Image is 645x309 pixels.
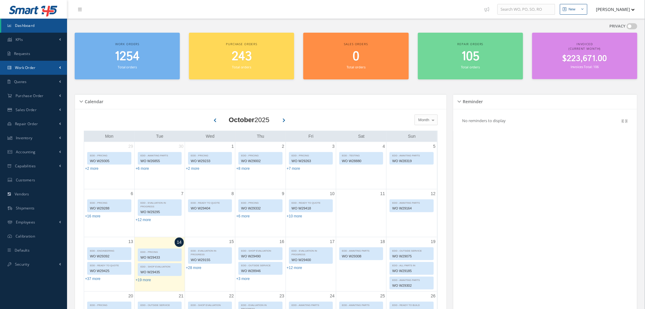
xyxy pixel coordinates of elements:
td: October 17, 2025 [286,237,336,292]
div: EDD - SHOP EVALUATION [188,302,232,307]
a: October 20, 2025 [127,292,134,300]
a: October 3, 2025 [331,142,336,151]
button: New [560,4,587,15]
div: EDD - AWAITING PARTS [340,302,383,307]
a: October 5, 2025 [432,142,437,151]
div: WO W28319 [390,158,433,165]
a: Show 37 more events [85,277,101,281]
a: Show 10 more events [287,214,302,218]
span: Repair Order [15,121,38,126]
small: Total orders [461,65,480,69]
div: EDD - AWAITING PARTS [289,302,333,307]
td: October 5, 2025 [387,142,437,189]
small: Total orders [118,65,137,69]
span: 105 [461,48,479,65]
div: EDD - PRICING [188,152,232,158]
div: WO W29435 [138,269,181,276]
a: Monday [104,133,115,140]
span: Purchase Order [16,93,44,98]
div: WO W29302 [390,282,433,289]
td: October 9, 2025 [235,189,286,237]
div: EDD - AWAITING PARTS [390,200,433,205]
a: October 1, 2025 [230,142,235,151]
a: Show 2 more events [186,166,199,171]
div: EDD - PRICING [138,249,181,254]
a: Tuesday [155,133,165,140]
a: Show 12 more events [136,218,151,222]
span: Capabilities [15,163,36,169]
a: Show 2 more events [85,166,98,171]
a: October 22, 2025 [228,292,235,300]
div: New [569,7,576,12]
div: EDD - AWAITING PARTS [390,277,433,282]
a: October 26, 2025 [429,292,437,300]
a: October 6, 2025 [130,189,134,198]
a: Invoiced (Current Month) $223,671.00 Invoices Total: 106 [532,33,637,79]
div: EDD - PRICING [239,152,282,158]
span: Repair orders [458,42,483,46]
div: EDD - PRICING [87,200,131,205]
a: October 25, 2025 [379,292,387,300]
div: WO W29263 [289,158,333,165]
div: EDD - AWAITING PARTS [138,152,181,158]
td: October 12, 2025 [387,189,437,237]
a: Sunday [407,133,417,140]
span: Invoiced [576,42,593,46]
div: WO W29295 [138,209,181,216]
a: Show 6 more events [136,166,149,171]
div: WO W29404 [188,205,232,212]
div: EDD - EVALUATION IN PROGRESS [289,248,333,256]
a: October 15, 2025 [228,237,235,246]
div: EDD - READY TO BUILD [390,302,433,307]
div: EDD - SHOP EVALUATION [239,248,282,253]
a: Repair orders 105 Total orders [418,33,523,79]
td: October 14, 2025 [134,237,185,292]
div: EDD - OUTSIDE SERVICE [390,248,433,253]
span: Dashboard [15,23,35,28]
a: Saturday [357,133,366,140]
span: (Current Month) [569,46,601,51]
div: WO W29233 [188,158,232,165]
span: Calibration [16,234,35,239]
div: 2025 [229,115,269,125]
div: EDD - SHOP EVALUATION [138,264,181,269]
td: October 11, 2025 [336,189,386,237]
span: Sales Order [16,107,37,112]
div: WO W29155 [188,256,232,264]
a: Show 28 more events [186,266,201,270]
div: EDD - PRICING [289,152,333,158]
div: EDD - READY TO QUOTE [188,200,232,205]
a: Show 8 more events [236,166,250,171]
div: EDD - PRICING [87,302,131,307]
a: October 14, 2025 [175,238,184,247]
a: Show 3 more events [236,277,250,281]
span: KPIs [16,37,23,42]
span: Vendors [15,191,29,197]
div: EDD - READY TO QUOTE [87,262,131,267]
span: 1254 [115,48,140,65]
span: Purchase orders [226,42,257,46]
span: 243 [232,48,252,65]
div: WO W29433 [138,254,181,261]
span: 0 [353,48,359,65]
a: Purchase orders 243 Total orders [189,33,294,79]
span: Defaults [15,248,30,253]
h5: Reminder [461,97,483,104]
span: Security [15,262,29,267]
div: EDD - TESTING [340,152,383,158]
span: Inventory [16,135,33,140]
a: Show 16 more events [85,214,101,218]
div: EDD - EVALUATION IN PROGRESS [188,248,232,256]
div: EDD - OUTSIDE SERVICE [138,302,181,307]
small: Invoices Total: 106 [571,64,599,69]
span: Shipments [16,205,35,211]
a: October 2, 2025 [281,142,286,151]
td: September 30, 2025 [134,142,185,189]
a: September 29, 2025 [127,142,134,151]
td: October 4, 2025 [336,142,386,189]
a: Show 12 more events [287,266,302,270]
div: WO W28880 [340,158,383,165]
div: WO W26855 [138,158,181,165]
div: WO W29332 [239,205,282,212]
td: October 19, 2025 [387,237,437,292]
